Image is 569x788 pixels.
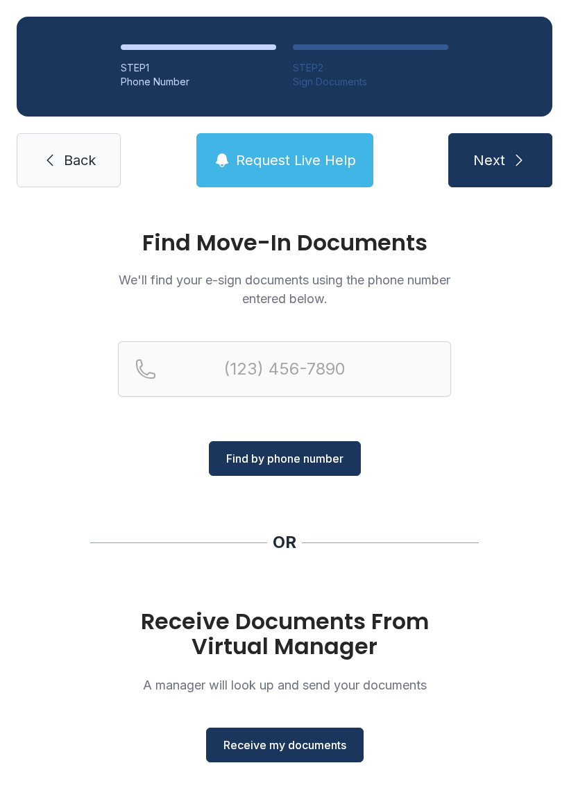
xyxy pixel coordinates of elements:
[293,75,448,89] div: Sign Documents
[118,609,451,659] h1: Receive Documents From Virtual Manager
[121,61,276,75] div: STEP 1
[473,151,505,170] span: Next
[223,737,346,753] span: Receive my documents
[293,61,448,75] div: STEP 2
[226,450,343,467] span: Find by phone number
[236,151,356,170] span: Request Live Help
[118,676,451,694] p: A manager will look up and send your documents
[273,531,296,554] div: OR
[118,232,451,254] h1: Find Move-In Documents
[118,341,451,397] input: Reservation phone number
[64,151,96,170] span: Back
[121,75,276,89] div: Phone Number
[118,271,451,308] p: We'll find your e-sign documents using the phone number entered below.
